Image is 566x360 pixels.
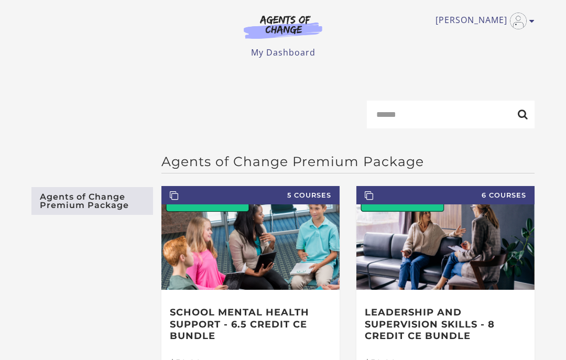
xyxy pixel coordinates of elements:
[436,13,529,29] a: Toggle menu
[31,187,153,215] a: Agents of Change Premium Package
[251,47,315,58] a: My Dashboard
[170,307,331,342] h3: School Mental Health Support - 6.5 Credit CE Bundle
[161,186,340,204] span: 5 Courses
[161,154,535,169] h2: Agents of Change Premium Package
[233,15,333,39] img: Agents of Change Logo
[356,186,535,204] span: 6 Courses
[365,307,526,342] h3: Leadership and Supervision Skills - 8 Credit CE Bundle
